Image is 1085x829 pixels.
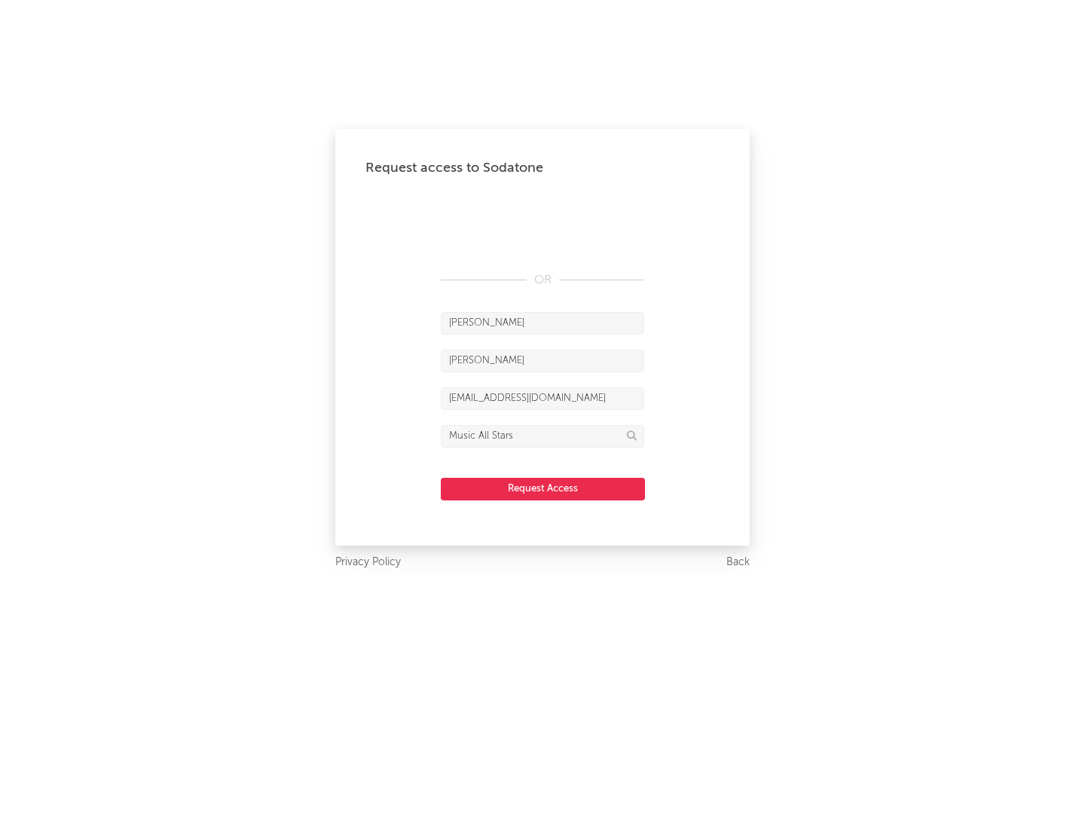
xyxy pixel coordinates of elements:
a: Back [726,553,750,572]
input: Email [441,387,644,410]
div: OR [441,271,644,289]
div: Request access to Sodatone [365,159,720,177]
input: First Name [441,312,644,335]
input: Last Name [441,350,644,372]
a: Privacy Policy [335,553,401,572]
button: Request Access [441,478,645,500]
input: Division [441,425,644,448]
